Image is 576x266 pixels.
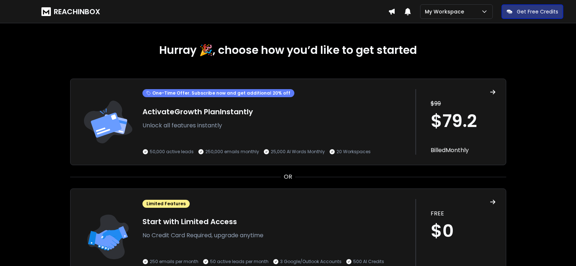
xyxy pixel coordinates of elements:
[150,149,194,155] p: 50,000 active leads
[70,172,506,181] div: OR
[425,8,467,15] p: My Workspace
[271,149,325,155] p: 25,000 AI Words Monthly
[142,107,408,117] h1: Activate Growth Plan Instantly
[431,146,495,155] p: Billed Monthly
[431,99,495,108] p: $ 99
[142,200,190,208] div: Limited Features
[353,259,384,265] p: 500 AI Credits
[142,121,408,130] p: Unlock all features instantly
[142,231,408,240] p: No Credit Card Required, upgrade anytime
[142,89,294,97] div: One-Time Offer. Subscribe now and get additional 20% off
[337,149,371,155] p: 20 Workspaces
[431,209,495,218] p: FREE
[41,7,51,16] img: logo
[517,8,558,15] p: Get Free Credits
[205,149,259,155] p: 250,000 emails monthly
[70,44,506,57] h1: Hurray 🎉, choose how you’d like to get started
[142,217,408,227] h1: Start with Limited Access
[150,259,198,265] p: 250 emails per month
[280,259,342,265] p: 3 Google/Outlook Accounts
[502,4,563,19] button: Get Free Credits
[431,112,495,130] h1: $ 79.2
[210,259,269,265] p: 50 active leads per month
[81,89,135,155] img: trail
[431,222,495,240] h1: $0
[54,7,100,17] h1: REACHINBOX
